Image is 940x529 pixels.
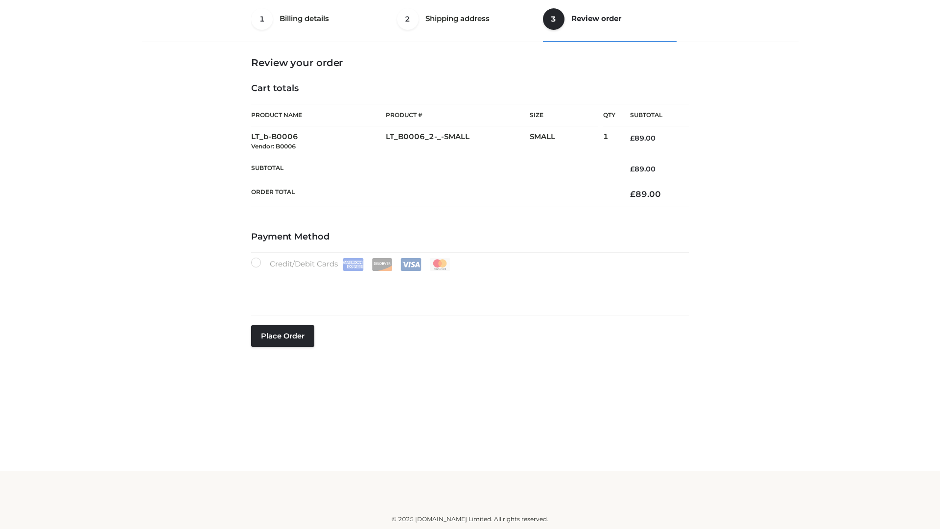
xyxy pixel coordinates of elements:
th: Subtotal [615,104,689,126]
img: Amex [343,258,364,271]
th: Size [530,104,598,126]
img: Visa [400,258,422,271]
small: Vendor: B0006 [251,143,296,150]
button: Place order [251,325,314,347]
img: Discover [372,258,393,271]
span: £ [630,189,635,199]
iframe: Secure payment input frame [249,269,687,305]
td: LT_B0006_2-_-SMALL [386,126,530,157]
span: £ [630,134,634,143]
h4: Cart totals [251,83,689,94]
th: Order Total [251,181,615,207]
td: 1 [603,126,615,157]
h3: Review your order [251,57,689,69]
td: LT_b-B0006 [251,126,386,157]
td: SMALL [530,126,603,157]
th: Product Name [251,104,386,126]
bdi: 89.00 [630,134,656,143]
bdi: 89.00 [630,165,656,173]
bdi: 89.00 [630,189,661,199]
th: Subtotal [251,157,615,181]
th: Qty [603,104,615,126]
span: £ [630,165,634,173]
h4: Payment Method [251,232,689,242]
div: © 2025 [DOMAIN_NAME] Limited. All rights reserved. [145,514,795,524]
img: Mastercard [429,258,450,271]
label: Credit/Debit Cards [251,258,451,271]
th: Product # [386,104,530,126]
